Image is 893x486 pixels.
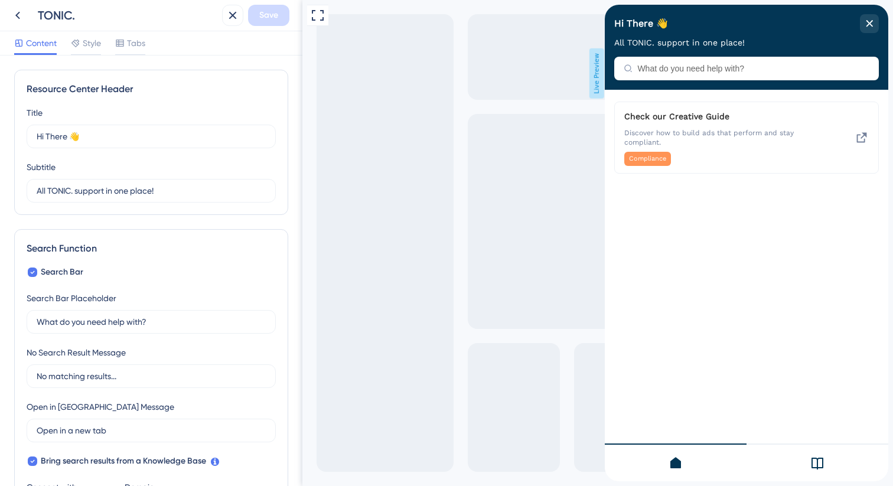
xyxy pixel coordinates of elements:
span: Tabs [127,36,145,50]
input: No matching results... [37,370,266,383]
span: Discover how to build ads that perform and stay compliant. [19,123,215,142]
span: Style [83,36,101,50]
span: Bring search results from a Knowledge Base [41,454,206,468]
button: Save [248,5,289,26]
span: Hi There 👋 [9,10,63,28]
input: What do you need help with? [32,59,265,69]
div: Search Function [27,242,276,256]
span: Content [26,36,57,50]
div: Subtitle [27,160,56,174]
input: Open in a new tab [37,424,266,437]
span: Live Preview [287,48,302,99]
div: Search Bar Placeholder [27,291,116,305]
span: Check our Creative Guide [19,105,196,119]
div: No Search Result Message [27,345,126,360]
div: TONIC. [38,7,217,24]
input: Description [37,184,266,197]
div: close resource center [255,9,274,28]
input: What do you need help with? [37,315,266,328]
span: Compliance [24,149,61,159]
div: Open in [GEOGRAPHIC_DATA] Message [27,400,174,414]
span: Search Bar [41,265,83,279]
span: All TONIC. support in one place! [9,33,140,43]
span: Save [259,8,278,22]
span: Resource Center [28,3,100,17]
div: 3 [108,6,112,15]
input: Title [37,130,266,143]
div: Resource Center Header [27,82,276,96]
div: Title [27,106,43,120]
div: Check our Creative Guide [19,105,215,161]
